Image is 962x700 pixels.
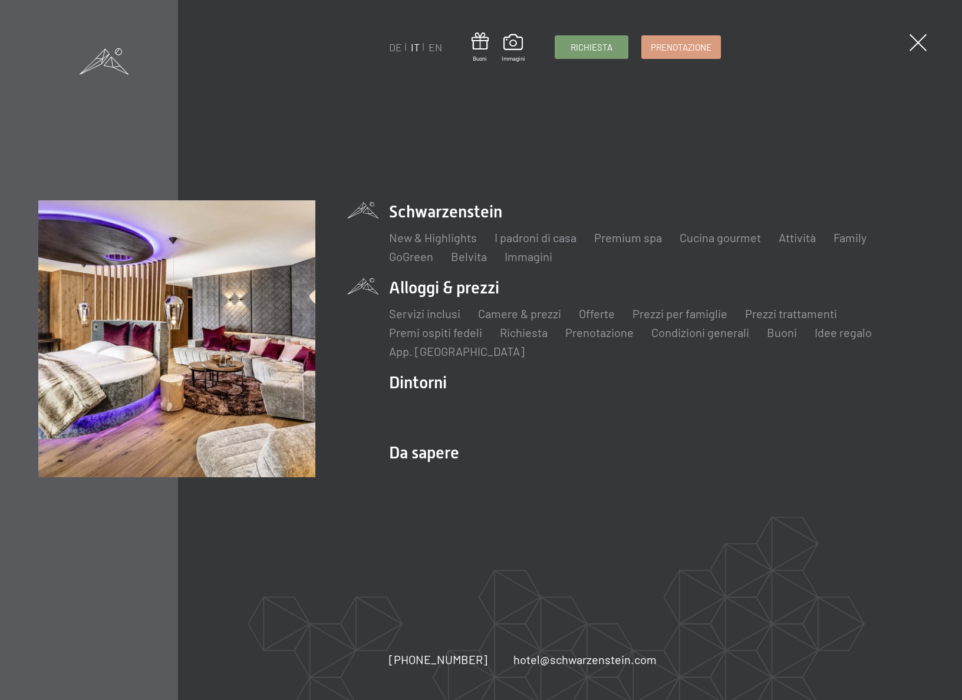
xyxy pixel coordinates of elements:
a: Buoni [767,325,797,339]
span: Buoni [472,54,489,62]
a: Buoni [472,32,489,62]
a: Camere & prezzi [478,306,561,321]
a: GoGreen [389,249,433,263]
a: App. [GEOGRAPHIC_DATA] [389,344,525,358]
a: Premi ospiti fedeli [389,325,482,339]
a: Richiesta [555,36,628,58]
span: Prenotazione [651,41,711,54]
a: Offerte [579,306,615,321]
a: Prenotazione [565,325,634,339]
a: DE [389,41,402,54]
a: Cucina gourmet [680,230,761,245]
a: EN [429,41,442,54]
a: Belvita [451,249,487,263]
a: Family [833,230,867,245]
a: Attività [779,230,816,245]
a: Immagini [505,249,552,263]
a: Prezzi per famiglie [632,306,727,321]
span: [PHONE_NUMBER] [389,652,487,666]
a: Premium spa [594,230,662,245]
a: I padroni di casa [495,230,576,245]
a: Idee regalo [815,325,872,339]
img: Hotel Benessere SCHWARZENSTEIN – Trentino Alto Adige Dolomiti [38,200,315,477]
a: hotel@schwarzenstein.com [513,651,657,668]
a: Richiesta [500,325,548,339]
a: Prezzi trattamenti [745,306,837,321]
a: Servizi inclusi [389,306,460,321]
a: Prenotazione [642,36,720,58]
a: Immagini [502,34,525,62]
span: Immagini [502,54,525,62]
span: Richiesta [571,41,612,54]
a: Condizioni generali [651,325,749,339]
a: New & Highlights [389,230,477,245]
a: [PHONE_NUMBER] [389,651,487,668]
a: IT [411,41,420,54]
